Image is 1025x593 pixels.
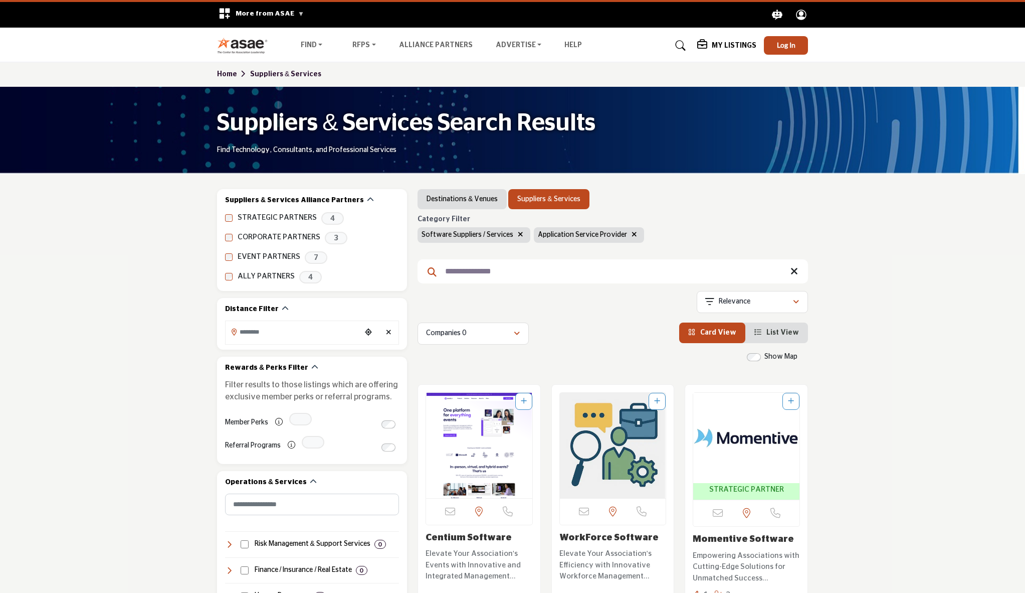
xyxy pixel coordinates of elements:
[564,42,582,49] a: Help
[241,566,249,574] input: Select Finance / Insurance / Real Estate checkbox
[225,379,399,403] p: Filter results to those listings which are offering exclusive member perks or referral programs.
[225,253,233,261] input: EVENT PARTNERS checkbox
[560,393,666,498] a: Open Listing in new tab
[654,398,660,405] a: Add To List
[754,329,799,336] a: View List
[321,212,344,225] span: 4
[422,231,513,238] span: Software Suppliers / Services
[426,393,532,498] a: Open Listing in new tab
[305,251,327,264] span: 7
[225,494,399,515] input: Search Category
[719,297,750,307] p: Relevance
[212,2,311,28] div: More from ASAE
[709,484,784,496] span: STRATEGIC PARTNER
[381,443,395,452] input: Switch to Referral Programs
[764,36,808,55] button: Log In
[217,145,396,156] p: Find Technology, Consultants, and Professional Services
[693,548,800,584] a: Empowering Associations with Cutting-Edge Solutions for Unmatched Success Specializing in empower...
[666,38,692,54] a: Search
[238,251,300,263] label: EVENT PARTNERS
[225,478,307,488] h2: Operations & Services
[693,534,800,545] h3: Momentive Software
[225,305,279,315] h2: Distance Filter
[489,39,549,53] a: Advertise
[517,194,580,204] a: Suppliers & Services
[712,41,756,50] h5: My Listings
[427,194,498,204] a: Destinations & Venues
[225,234,233,241] input: CORPORATE PARTNERS checkbox
[766,329,799,336] span: List View
[693,535,794,544] a: Momentive Software
[426,533,512,542] a: Centium Software
[426,329,466,339] p: Companies 0
[559,533,659,542] a: WorkForce Software
[238,232,320,243] label: CORPORATE PARTNERS
[225,414,268,431] label: Member Perks
[255,539,370,549] h4: Risk Management & Support Services: Services for cancellation insurance and transportation soluti...
[217,37,273,54] img: Site Logo
[225,437,281,455] label: Referral Programs
[299,271,322,283] span: 4
[560,393,666,498] img: WorkForce Software
[236,10,304,17] span: More from ASAE
[777,41,795,49] span: Log In
[381,322,396,344] div: Clear search location
[225,196,364,206] h2: Suppliers & Services Alliance Partners
[361,322,376,344] div: Choose your current location
[538,231,627,238] span: Application Service Provider
[225,363,308,373] h2: Rewards & Perks Filter
[559,533,667,544] h3: WorkForce Software
[399,42,473,49] a: Alliance Partners
[700,329,736,336] span: Card View
[426,546,533,582] a: Elevate Your Association's Events with Innovative and Integrated Management Solutions. Providing ...
[378,541,382,548] b: 0
[426,533,533,544] h3: Centium Software
[241,540,249,548] input: Select Risk Management & Support Services checkbox
[345,39,383,53] a: RFPs
[418,215,644,224] h6: Category Filter
[360,567,363,574] b: 0
[559,548,667,582] p: Elevate Your Association's Efficiency with Innovative Workforce Management Solutions. This organi...
[325,232,347,244] span: 3
[521,398,527,405] a: Add To List
[559,546,667,582] a: Elevate Your Association's Efficiency with Innovative Workforce Management Solutions. This organi...
[225,273,233,280] input: ALLY PARTNERS checkbox
[697,40,756,52] div: My Listings
[238,271,295,282] label: ALLY PARTNERS
[679,323,745,343] li: Card View
[418,323,529,345] button: Companies 0
[226,322,361,342] input: Search Location
[238,212,317,224] label: STRATEGIC PARTNERS
[217,108,595,139] h1: Suppliers & Services Search Results
[225,214,233,222] input: STRATEGIC PARTNERS checkbox
[745,323,808,343] li: List View
[418,259,808,283] input: Search Keyword
[255,565,352,575] h4: Finance / Insurance / Real Estate: Financial management, accounting, insurance, banking, payroll,...
[426,548,533,582] p: Elevate Your Association's Events with Innovative and Integrated Management Solutions. Providing ...
[374,540,386,549] div: 0 Results For Risk Management & Support Services
[250,71,321,78] a: Suppliers & Services
[294,39,330,53] a: Find
[381,420,395,428] input: Switch to Member Perks
[693,393,799,483] img: Momentive Software
[217,71,250,78] a: Home
[356,566,367,575] div: 0 Results For Finance / Insurance / Real Estate
[426,393,532,498] img: Centium Software
[693,550,800,584] p: Empowering Associations with Cutting-Edge Solutions for Unmatched Success Specializing in empower...
[693,393,799,500] a: Open Listing in new tab
[688,329,736,336] a: View Card
[788,398,794,405] a: Add To List
[697,291,808,313] button: Relevance
[764,352,797,362] label: Show Map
